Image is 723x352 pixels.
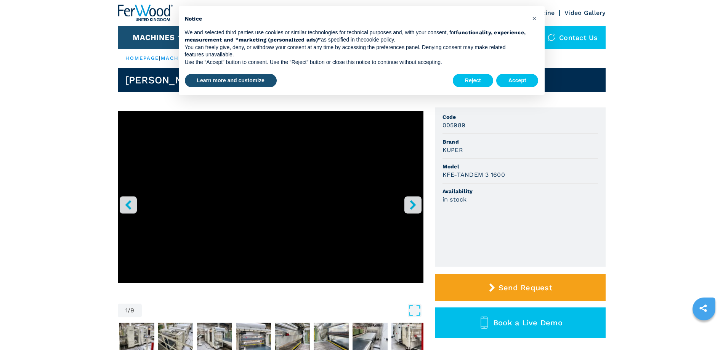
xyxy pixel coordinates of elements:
button: Go to Slide 7 [312,321,350,352]
span: Code [442,113,598,121]
img: Contact us [548,34,555,41]
a: Video Gallery [564,9,605,16]
img: 683e4a7c29df5549328a6d443fcd331a [391,323,426,350]
span: Book a Live Demo [493,318,563,327]
img: 77bb1520e5ca8d4d53a33c8b66a6cff9 [197,323,232,350]
div: Go to Slide 1 [118,111,423,296]
span: Brand [442,138,598,146]
div: Contact us [540,26,606,49]
h1: [PERSON_NAME] - KFE-TANDEM 3 1600 [125,74,319,86]
h3: KFE-TANDEM 3 1600 [442,170,505,179]
img: 9b724e5d5b0dc5a42487a254cf2d055f [158,323,193,350]
button: Go to Slide 2 [118,321,156,352]
a: machines [161,55,194,61]
button: Go to Slide 8 [351,321,389,352]
span: Model [442,163,598,170]
iframe: Linea di Imballaggio in azione - KUPER - KFE-TANDEM 3 1600 - Ferwoodgroup - 005989 [118,111,423,283]
button: Go to Slide 5 [234,321,273,352]
h3: 005989 [442,121,466,130]
h3: in stock [442,195,467,204]
img: 368347db8531568eb6321638d241939a [236,323,271,350]
p: Use the “Accept” button to consent. Use the “Reject” button or close this notice to continue with... [185,59,526,66]
h2: Notice [185,15,526,23]
img: 3c140bc1b01fb552fc2db7971c77e8ff [353,323,388,350]
strong: functionality, experience, measurement and “marketing (personalized ads)” [185,29,526,43]
img: 09155177d77aea086bf5bd35b9da81e1 [275,323,310,350]
nav: Thumbnail Navigation [118,321,423,352]
img: Ferwood [118,5,173,21]
button: Go to Slide 4 [196,321,234,352]
span: 9 [130,307,134,314]
span: Availability [442,187,598,195]
p: You can freely give, deny, or withdraw your consent at any time by accessing the preferences pane... [185,44,526,59]
button: Learn more and customize [185,74,277,88]
span: Send Request [499,283,552,292]
a: sharethis [694,299,713,318]
img: 9f703a10b7ce9bfe1c85b650f0590e42 [314,323,349,350]
button: left-button [120,196,137,213]
button: Go to Slide 3 [157,321,195,352]
button: Machines [133,33,175,42]
button: right-button [404,196,422,213]
img: 91ac51536e388c0be06ac2d55c0cff91 [119,323,154,350]
button: Send Request [435,274,606,301]
button: Book a Live Demo [435,307,606,338]
span: | [159,55,160,61]
a: HOMEPAGE [125,55,159,61]
p: We and selected third parties use cookies or similar technologies for technical purposes and, wit... [185,29,526,44]
span: 1 [125,307,128,314]
h3: KUPER [442,146,463,154]
button: Go to Slide 6 [273,321,311,352]
span: / [128,307,130,314]
iframe: Chat [691,318,717,346]
button: Reject [453,74,493,88]
button: Go to Slide 9 [390,321,428,352]
button: Close this notice [529,12,541,24]
a: cookie policy [364,37,394,43]
button: Accept [496,74,539,88]
span: × [532,14,537,23]
button: Open Fullscreen [144,304,421,317]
